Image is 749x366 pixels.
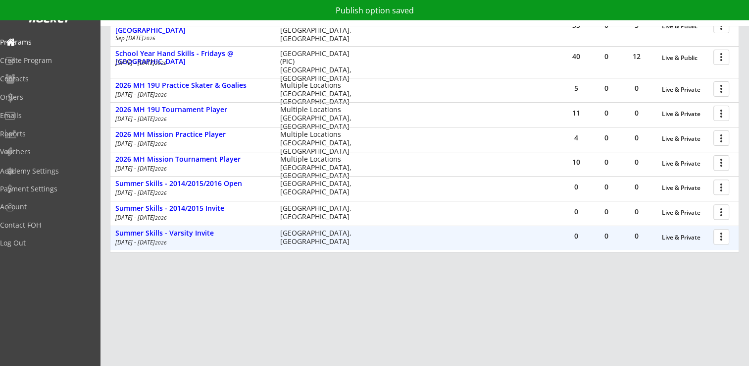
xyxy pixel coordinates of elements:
div: [GEOGRAPHIC_DATA], [GEOGRAPHIC_DATA] [280,204,358,221]
div: 0 [592,183,621,190]
em: 2026 [155,116,167,122]
div: 0 [622,183,651,190]
div: 0 [592,53,621,60]
div: 11 [561,110,591,117]
div: 2026 MH Mission Tournament Player [115,155,270,164]
div: [GEOGRAPHIC_DATA], [GEOGRAPHIC_DATA] [280,229,358,246]
div: 0 [622,208,651,215]
div: [DATE] - [DATE] [115,190,267,196]
div: 5 [622,22,651,29]
div: Live & Private [662,86,708,93]
div: [DATE] - [DATE] [115,215,267,221]
em: 2026 [155,189,167,196]
div: Live & Public [662,55,708,61]
div: 0 [622,85,651,92]
button: more_vert [713,81,729,97]
em: 2026 [155,60,167,66]
div: Multiple Locations [GEOGRAPHIC_DATA], [GEOGRAPHIC_DATA] [280,106,358,130]
button: more_vert [713,50,729,65]
em: 2026 [155,165,167,172]
div: [DATE] - [DATE] [115,166,267,172]
div: 12 [622,53,651,60]
div: 0 [561,233,591,240]
div: Sep [DATE] [115,35,267,41]
div: [DATE] - [DATE] [115,92,267,98]
div: 5 [561,85,591,92]
div: [DATE] - [DATE] [115,240,267,245]
em: 2026 [144,35,155,42]
div: [GEOGRAPHIC_DATA], [GEOGRAPHIC_DATA] [280,180,358,196]
div: Summer Skills - Varsity Invite [115,229,270,238]
div: 0 [561,183,591,190]
div: School Year Hand Skills - Wednesdays @ [GEOGRAPHIC_DATA] [115,18,270,35]
div: [DATE] - [DATE] [115,141,267,147]
div: 10 [561,159,591,166]
div: 2026 MH Mission Practice Player [115,130,270,139]
div: [DATE] - [DATE] [115,116,267,122]
em: 2026 [155,239,167,246]
button: more_vert [713,155,729,171]
div: Multiple Locations [GEOGRAPHIC_DATA], [GEOGRAPHIC_DATA] [280,130,358,155]
div: 0 [561,208,591,215]
div: 2026 MH 19U Tournament Player [115,106,270,114]
div: 0 [592,110,621,117]
div: Multiple Locations [GEOGRAPHIC_DATA], [GEOGRAPHIC_DATA] [280,155,358,180]
div: [DATE] - [DATE] [115,60,267,66]
div: 0 [622,159,651,166]
button: more_vert [713,130,729,146]
div: 35 [561,22,591,29]
div: Live & Private [662,209,708,216]
div: Live & Private [662,111,708,118]
div: 0 [592,208,621,215]
div: 0 [592,85,621,92]
div: 0 [622,110,651,117]
div: 40 [561,53,591,60]
div: [GEOGRAPHIC_DATA] (PIC) [GEOGRAPHIC_DATA], [GEOGRAPHIC_DATA] [280,50,358,83]
div: Summer Skills - 2014/2015 Invite [115,204,270,213]
div: 0 [592,233,621,240]
div: Live & Private [662,160,708,167]
div: Dakotah! [GEOGRAPHIC_DATA], [GEOGRAPHIC_DATA] [280,18,358,43]
button: more_vert [713,106,729,121]
div: Multiple Locations [GEOGRAPHIC_DATA], [GEOGRAPHIC_DATA] [280,81,358,106]
div: Live & Private [662,184,708,191]
em: 2026 [155,140,167,147]
div: Summer Skills - 2014/2015/2016 Open [115,180,270,188]
em: 2026 [155,214,167,221]
button: more_vert [713,180,729,195]
div: Live & Public [662,23,708,30]
button: more_vert [713,229,729,244]
div: 4 [561,134,591,141]
button: more_vert [713,204,729,220]
div: 2026 MH 19U Practice Skater & Goalies [115,81,270,90]
div: Live & Private [662,234,708,241]
div: 0 [592,22,621,29]
div: School Year Hand Skills - Fridays @ [GEOGRAPHIC_DATA] [115,50,270,66]
div: 0 [622,134,651,141]
div: 0 [592,159,621,166]
div: Live & Private [662,135,708,142]
em: 2026 [155,91,167,98]
div: 0 [592,134,621,141]
div: 0 [622,233,651,240]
